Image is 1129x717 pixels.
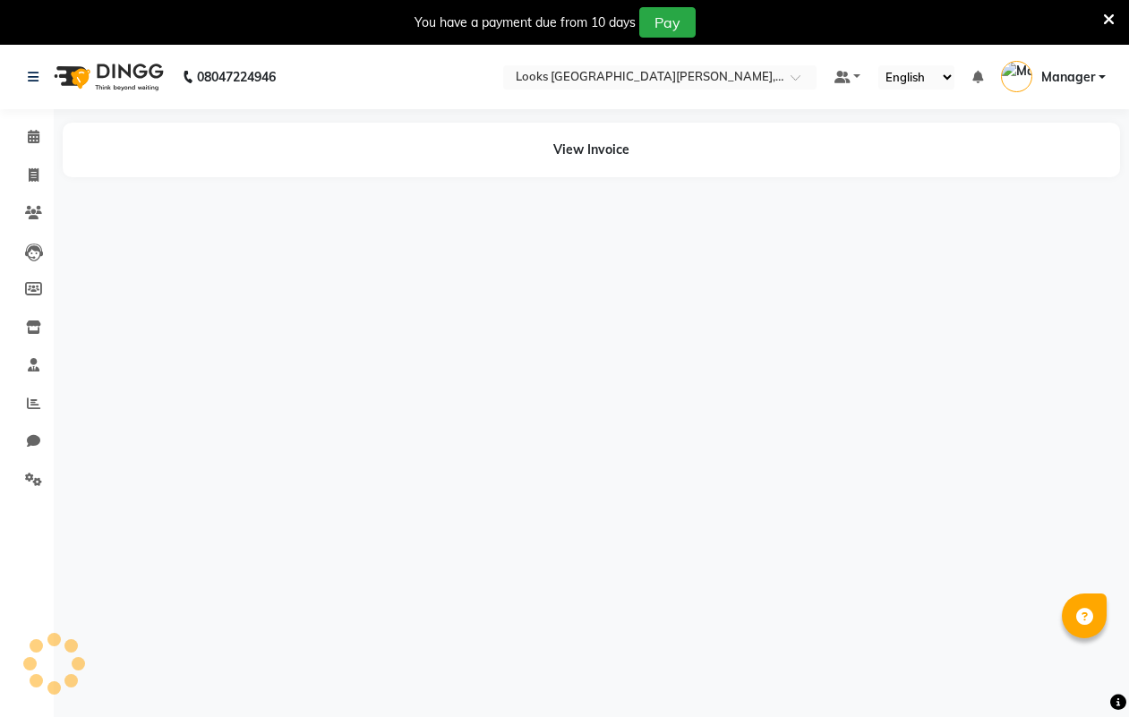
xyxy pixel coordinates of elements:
div: View Invoice [63,123,1120,177]
button: Pay [639,7,696,38]
img: Manager [1001,61,1032,92]
div: You have a payment due from 10 days [415,13,636,32]
b: 08047224946 [197,52,276,102]
img: logo [46,52,168,102]
span: Manager [1041,68,1095,87]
